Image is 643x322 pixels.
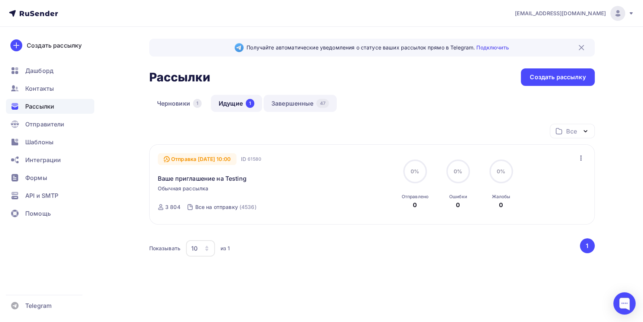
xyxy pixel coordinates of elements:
div: 47 [316,99,329,108]
a: Рассылки [6,99,94,114]
a: Все на отправку (4536) [195,201,257,213]
a: Ваше приглашение на Testing [158,174,247,183]
div: Создать рассылку [27,41,82,50]
span: Дашборд [25,66,53,75]
span: Шаблоны [25,138,53,146]
a: Дашборд [6,63,94,78]
a: Идущие1 [211,95,262,112]
span: [EMAIL_ADDRESS][DOMAIN_NAME] [515,10,606,17]
span: Контакты [25,84,54,93]
a: Шаблоны [6,135,94,149]
span: 0% [411,168,419,174]
a: Подключить [476,44,509,51]
div: 1 [193,99,202,108]
span: Получайте автоматические уведомления о статусе ваших рассылок прямо в Telegram. [247,44,509,51]
span: Рассылки [25,102,54,111]
div: Все [566,127,577,136]
div: из 1 [221,245,230,252]
div: 3 804 [165,203,180,211]
div: Отправлено [402,194,428,200]
div: Ошибки [449,194,467,200]
span: Отправители [25,120,65,129]
span: 0% [454,168,462,174]
button: 10 [186,240,215,257]
span: 61580 [248,155,261,163]
div: 0 [456,200,460,209]
a: [EMAIL_ADDRESS][DOMAIN_NAME] [515,6,634,21]
div: Все на отправку [195,203,238,211]
h2: Рассылки [149,70,210,85]
div: Жалобы [492,194,510,200]
span: Помощь [25,209,51,218]
ul: Pagination [578,238,595,253]
a: Черновики1 [149,95,209,112]
span: ID [241,155,246,163]
span: API и SMTP [25,191,58,200]
span: Telegram [25,301,52,310]
div: 0 [413,200,417,209]
div: 1 [246,99,254,108]
div: Создать рассылку [530,73,585,81]
span: Интеграции [25,155,61,164]
button: Все [550,124,595,138]
a: Контакты [6,81,94,96]
div: 0 [499,200,503,209]
img: Telegram [235,43,244,52]
div: 10 [191,244,198,253]
span: 0% [497,168,505,174]
div: Отправка [DATE] 10:00 [158,153,236,165]
a: Завершенные47 [264,95,337,112]
div: Показывать [149,245,180,252]
span: Обычная рассылка [158,185,208,192]
div: (4536) [239,203,257,211]
a: Отправители [6,117,94,132]
span: Формы [25,173,47,182]
button: Go to page 1 [580,238,595,253]
a: Формы [6,170,94,185]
